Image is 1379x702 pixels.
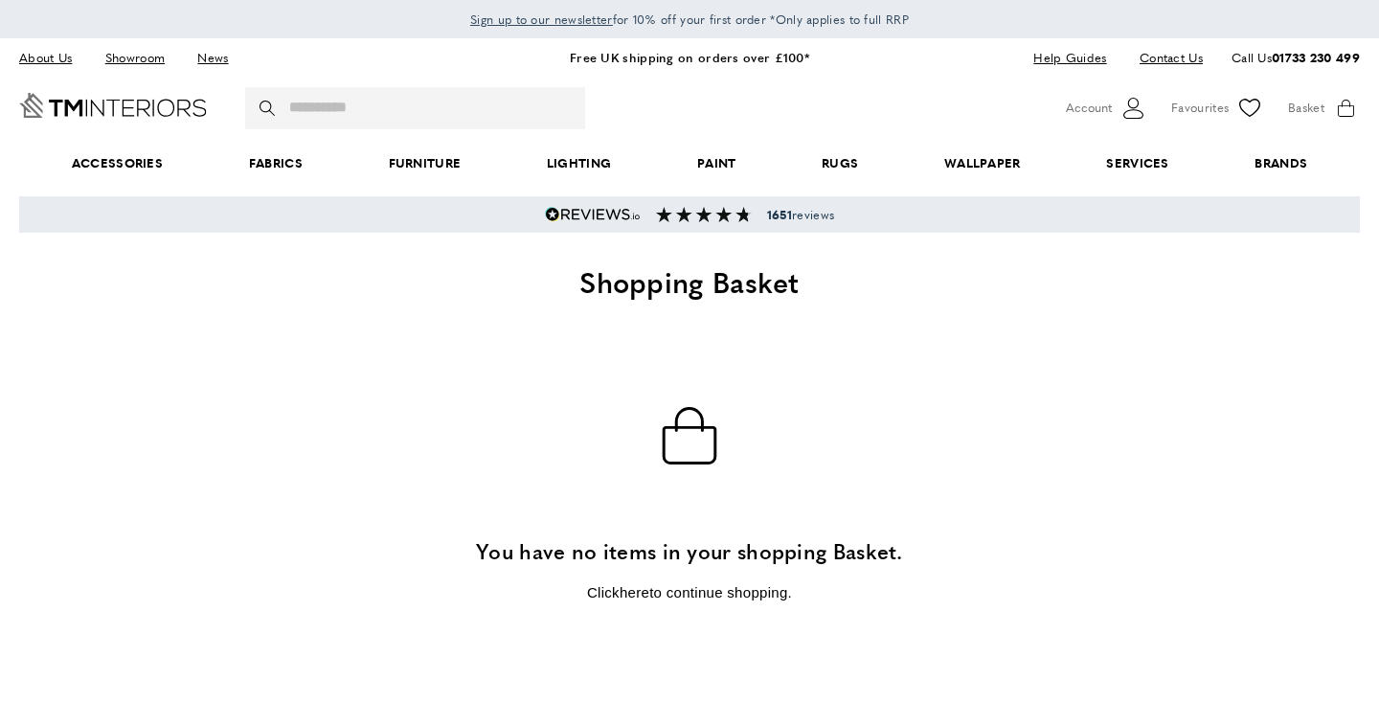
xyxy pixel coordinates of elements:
a: Help Guides [1019,45,1120,71]
strong: 1651 [767,206,792,223]
span: reviews [767,207,834,222]
a: Furniture [346,134,504,192]
button: Search [260,87,279,129]
button: Customer Account [1066,94,1147,123]
span: Sign up to our newsletter [470,11,613,28]
a: Paint [654,134,779,192]
a: Rugs [779,134,901,192]
span: Favourites [1171,98,1229,118]
span: Accessories [29,134,206,192]
h3: You have no items in your shopping Basket. [306,536,1073,566]
a: here [620,584,649,600]
a: Sign up to our newsletter [470,10,613,29]
span: for 10% off your first order *Only applies to full RRP [470,11,909,28]
a: Brands [1212,134,1350,192]
a: Favourites [1171,94,1264,123]
img: Reviews section [656,207,752,222]
a: Contact Us [1125,45,1203,71]
a: Services [1064,134,1212,192]
a: Showroom [91,45,179,71]
p: Click to continue shopping. [306,581,1073,604]
a: 01733 230 499 [1272,48,1360,66]
a: Lighting [504,134,654,192]
a: Free UK shipping on orders over £100* [570,48,809,66]
p: Call Us [1232,48,1360,68]
a: About Us [19,45,86,71]
a: Fabrics [206,134,346,192]
a: Go to Home page [19,93,207,118]
span: Shopping Basket [579,260,800,302]
img: Reviews.io 5 stars [545,207,641,222]
a: Wallpaper [901,134,1063,192]
a: News [183,45,242,71]
span: Account [1066,98,1112,118]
